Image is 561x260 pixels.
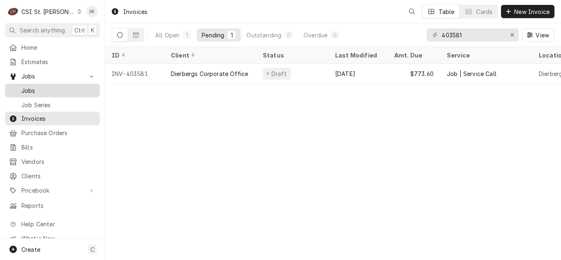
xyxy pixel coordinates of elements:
[155,31,179,39] div: All Open
[90,245,94,254] span: C
[21,129,96,137] span: Purchase Orders
[184,31,189,39] div: 1
[394,51,432,60] div: Amt. Due
[513,7,551,16] span: New Invoice
[105,64,164,83] div: INV-403581
[5,169,100,183] a: Clients
[21,101,96,109] span: Job Series
[501,5,554,18] button: New Invoice
[7,6,19,17] div: C
[86,6,98,17] div: Stephani Roth's Avatar
[5,199,100,212] a: Reports
[522,28,554,41] button: View
[20,26,65,35] span: Search anything
[5,155,100,168] a: Vendors
[171,69,248,78] div: Dierbergs Corporate Office
[5,217,100,231] a: Go to Help Center
[21,186,83,195] span: Pricebook
[332,31,337,39] div: 0
[112,51,156,60] div: ID
[5,112,100,125] a: Invoices
[405,5,418,18] button: Open search
[74,26,85,35] span: Ctrl
[5,69,100,83] a: Go to Jobs
[21,86,96,95] span: Jobs
[171,51,248,60] div: Client
[534,31,551,39] span: View
[5,41,100,54] a: Home
[5,126,100,140] a: Purchase Orders
[202,31,224,39] div: Pending
[7,6,19,17] div: CSI St. Louis's Avatar
[439,7,455,16] div: Table
[5,140,100,154] a: Bills
[246,31,281,39] div: Outstanding
[270,69,288,78] div: Draft
[21,143,96,152] span: Bills
[21,43,96,52] span: Home
[21,220,95,228] span: Help Center
[476,7,492,16] div: Cards
[21,201,96,210] span: Reports
[263,51,320,60] div: Status
[506,28,519,41] button: Erase input
[21,7,75,16] div: CSI St. [PERSON_NAME]
[21,157,96,166] span: Vendors
[5,23,100,37] button: Search anythingCtrlK
[5,184,100,197] a: Go to Pricebook
[21,246,40,253] span: Create
[86,6,98,17] div: SR
[286,31,291,39] div: 0
[21,114,96,123] span: Invoices
[441,28,503,41] input: Keyword search
[21,234,95,243] span: What's New
[388,64,440,83] div: $773.60
[5,232,100,245] a: Go to What's New
[447,69,497,78] div: Job | Service Call
[335,51,379,60] div: Last Modified
[329,64,388,83] div: [DATE]
[5,98,100,112] a: Job Series
[5,55,100,69] a: Estimates
[447,51,524,60] div: Service
[229,31,234,39] div: 1
[21,172,96,180] span: Clients
[5,84,100,97] a: Jobs
[91,26,94,35] span: K
[21,58,96,66] span: Estimates
[303,31,327,39] div: Overdue
[21,72,83,81] span: Jobs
